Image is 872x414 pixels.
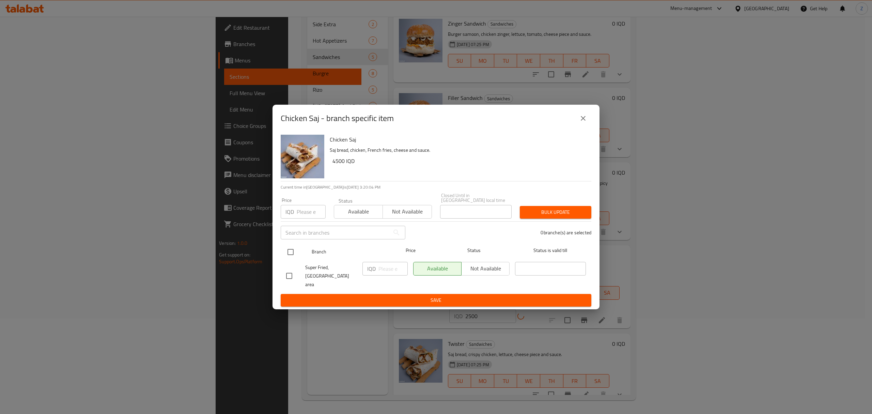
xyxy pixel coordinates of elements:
[305,263,357,289] span: Super Fried, [GEOGRAPHIC_DATA] area
[439,246,510,255] span: Status
[281,135,324,178] img: Chicken Saj
[330,146,586,154] p: Saj bread, chicken, French fries, cheese and sauce.
[334,205,383,219] button: Available
[575,110,591,127] button: close
[388,246,433,255] span: Price
[520,206,591,219] button: Bulk update
[386,207,429,217] span: Not available
[281,294,591,307] button: Save
[281,113,394,124] h2: Chicken Saj - branch specific item
[383,205,432,219] button: Not available
[332,156,586,166] h6: 4500 IQD
[541,229,591,236] p: 0 branche(s) are selected
[286,296,586,305] span: Save
[367,265,376,273] p: IQD
[312,248,383,256] span: Branch
[378,262,408,276] input: Please enter price
[281,184,591,190] p: Current time in [GEOGRAPHIC_DATA] is [DATE] 3:20:04 PM
[515,246,586,255] span: Status is valid till
[297,205,326,219] input: Please enter price
[337,207,380,217] span: Available
[330,135,586,144] h6: Chicken Saj
[281,226,390,239] input: Search in branches
[285,208,294,216] p: IQD
[525,208,586,217] span: Bulk update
